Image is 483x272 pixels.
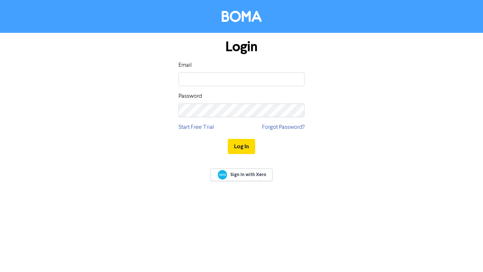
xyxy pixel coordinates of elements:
[179,39,304,55] h1: Login
[179,61,192,70] label: Email
[262,123,304,132] a: Forgot Password?
[228,139,255,154] button: Log In
[218,170,227,180] img: Xero logo
[222,11,262,22] img: BOMA Logo
[211,168,272,181] a: Sign In with Xero
[179,92,202,101] label: Password
[179,123,214,132] a: Start Free Trial
[230,171,266,178] span: Sign In with Xero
